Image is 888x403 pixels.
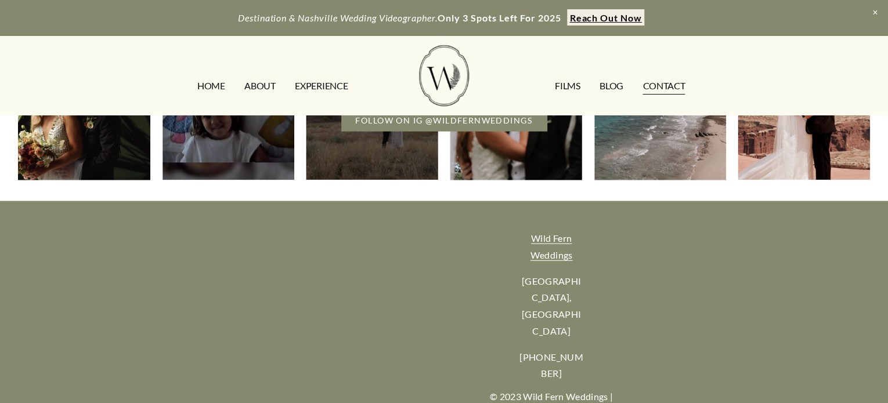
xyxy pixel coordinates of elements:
[295,77,348,96] a: EXPERIENCE
[555,77,580,96] a: FILMS
[519,230,584,264] a: Wild Fern Weddings
[642,77,685,96] a: CONTACT
[419,45,469,106] img: Wild Fern Weddings
[244,77,275,96] a: ABOUT
[519,273,584,340] p: [GEOGRAPHIC_DATA], [GEOGRAPHIC_DATA]
[569,12,641,23] strong: Reach Out Now
[567,9,644,26] a: Reach Out Now
[519,349,584,383] p: [PHONE_NUMBER]
[341,110,547,131] a: FOLLOW ON IG @WILDFERNWEDDINGS
[197,77,225,96] a: HOME
[600,77,623,96] a: Blog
